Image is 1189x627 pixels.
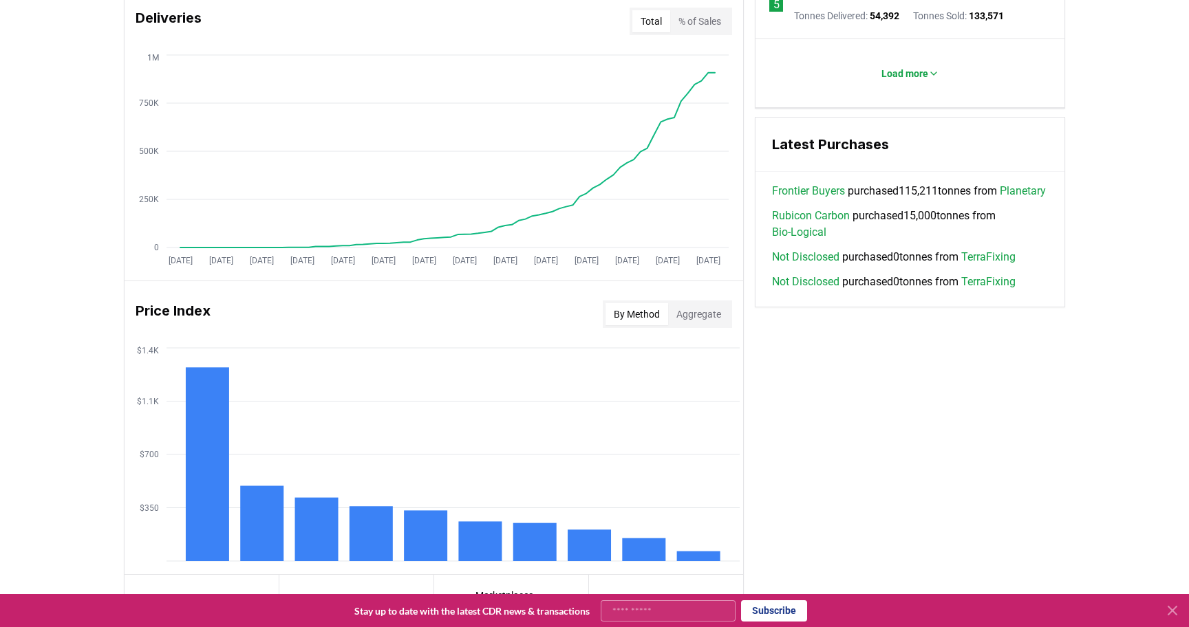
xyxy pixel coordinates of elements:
[140,450,159,459] tspan: $700
[961,249,1016,265] a: TerraFixing
[475,588,574,616] p: Marketplaces, Registries, & Services
[615,256,639,265] tspan: [DATE]
[794,9,899,23] p: Tonnes Delivered :
[696,256,720,265] tspan: [DATE]
[772,249,1016,265] span: purchased 0 tonnes from
[139,195,159,204] tspan: 250K
[372,256,396,265] tspan: [DATE]
[140,503,159,513] tspan: $350
[606,303,668,325] button: By Method
[772,183,845,199] a: Frontier Buyers
[670,10,729,32] button: % of Sales
[534,256,558,265] tspan: [DATE]
[870,10,899,21] span: 54,392
[772,249,839,265] a: Not Disclosed
[453,256,477,265] tspan: [DATE]
[870,60,950,87] button: Load more
[772,208,1048,241] span: purchased 15,000 tonnes from
[772,183,1046,199] span: purchased 115,211 tonnes from
[139,146,159,156] tspan: 500K
[632,10,670,32] button: Total
[961,274,1016,290] a: TerraFixing
[493,256,517,265] tspan: [DATE]
[137,346,159,355] tspan: $1.4K
[290,256,314,265] tspan: [DATE]
[154,243,159,252] tspan: 0
[137,397,159,406] tspan: $1.1K
[913,9,1004,23] p: Tonnes Sold :
[169,256,193,265] tspan: [DATE]
[772,274,839,290] a: Not Disclosed
[969,10,1004,21] span: 133,571
[1000,183,1046,199] a: Planetary
[139,98,159,108] tspan: 750K
[412,256,436,265] tspan: [DATE]
[772,274,1016,290] span: purchased 0 tonnes from
[136,300,211,328] h3: Price Index
[656,256,680,265] tspan: [DATE]
[147,53,159,63] tspan: 1M
[772,224,826,241] a: Bio-Logical
[668,303,729,325] button: Aggregate
[250,256,274,265] tspan: [DATE]
[331,256,355,265] tspan: [DATE]
[881,67,928,80] p: Load more
[575,256,599,265] tspan: [DATE]
[772,208,850,224] a: Rubicon Carbon
[209,256,233,265] tspan: [DATE]
[772,134,1048,155] h3: Latest Purchases
[136,8,202,35] h3: Deliveries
